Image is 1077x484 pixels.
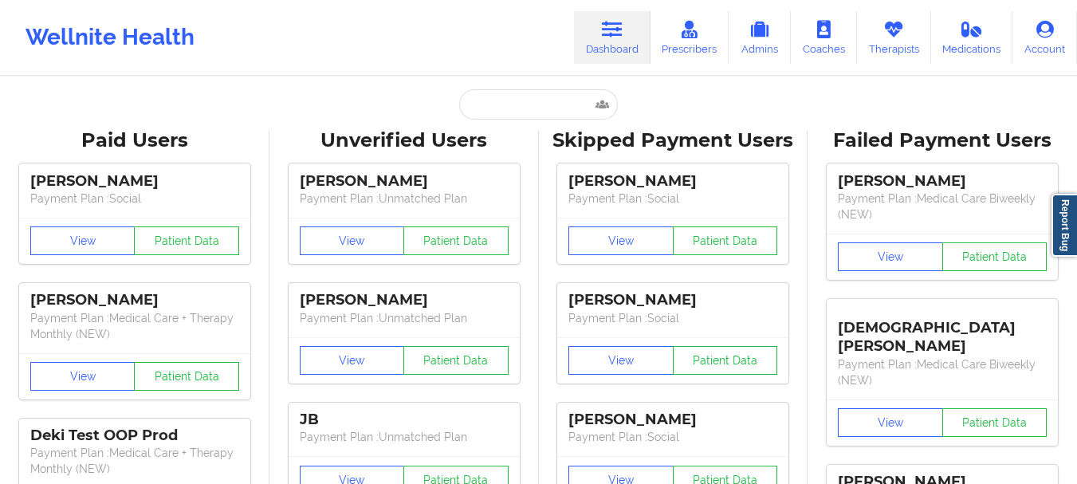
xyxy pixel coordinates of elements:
[300,310,509,326] p: Payment Plan : Unmatched Plan
[30,362,136,391] button: View
[30,226,136,255] button: View
[30,172,239,191] div: [PERSON_NAME]
[300,226,405,255] button: View
[30,291,239,309] div: [PERSON_NAME]
[300,346,405,375] button: View
[838,408,943,437] button: View
[673,226,778,255] button: Patient Data
[30,445,239,477] p: Payment Plan : Medical Care + Therapy Monthly (NEW)
[550,128,797,153] div: Skipped Payment Users
[568,411,777,429] div: [PERSON_NAME]
[942,408,1048,437] button: Patient Data
[134,226,239,255] button: Patient Data
[568,191,777,207] p: Payment Plan : Social
[30,310,239,342] p: Payment Plan : Medical Care + Therapy Monthly (NEW)
[30,191,239,207] p: Payment Plan : Social
[838,172,1047,191] div: [PERSON_NAME]
[819,128,1066,153] div: Failed Payment Users
[568,226,674,255] button: View
[568,172,777,191] div: [PERSON_NAME]
[300,411,509,429] div: JB
[300,191,509,207] p: Payment Plan : Unmatched Plan
[1012,11,1077,64] a: Account
[300,172,509,191] div: [PERSON_NAME]
[1051,194,1077,257] a: Report Bug
[791,11,857,64] a: Coaches
[673,346,778,375] button: Patient Data
[403,346,509,375] button: Patient Data
[300,291,509,309] div: [PERSON_NAME]
[857,11,931,64] a: Therapists
[30,427,239,445] div: Deki Test OOP Prod
[403,226,509,255] button: Patient Data
[838,191,1047,222] p: Payment Plan : Medical Care Biweekly (NEW)
[931,11,1013,64] a: Medications
[942,242,1048,271] button: Patient Data
[568,310,777,326] p: Payment Plan : Social
[568,429,777,445] p: Payment Plan : Social
[134,362,239,391] button: Patient Data
[568,346,674,375] button: View
[568,291,777,309] div: [PERSON_NAME]
[574,11,651,64] a: Dashboard
[300,429,509,445] p: Payment Plan : Unmatched Plan
[729,11,791,64] a: Admins
[838,356,1047,388] p: Payment Plan : Medical Care Biweekly (NEW)
[11,128,258,153] div: Paid Users
[838,242,943,271] button: View
[651,11,729,64] a: Prescribers
[838,307,1047,356] div: [DEMOGRAPHIC_DATA][PERSON_NAME]
[281,128,528,153] div: Unverified Users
